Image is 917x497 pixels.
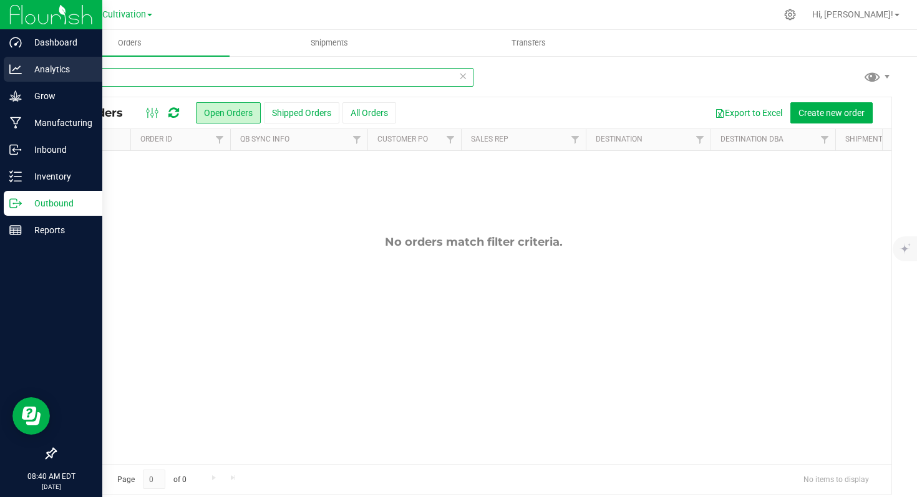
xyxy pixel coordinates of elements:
[815,129,835,150] a: Filter
[9,63,22,75] inline-svg: Analytics
[56,235,891,249] div: No orders match filter criteria.
[790,102,873,123] button: Create new order
[440,129,461,150] a: Filter
[240,135,289,143] a: QB Sync Info
[30,30,230,56] a: Orders
[720,135,784,143] a: Destination DBA
[342,102,396,123] button: All Orders
[347,129,367,150] a: Filter
[9,224,22,236] inline-svg: Reports
[22,142,97,157] p: Inbound
[102,9,146,20] span: Cultivation
[22,89,97,104] p: Grow
[210,129,230,150] a: Filter
[845,135,883,143] a: Shipment
[812,9,893,19] span: Hi, [PERSON_NAME]!
[9,36,22,49] inline-svg: Dashboard
[9,197,22,210] inline-svg: Outbound
[22,62,97,77] p: Analytics
[196,102,261,123] button: Open Orders
[782,9,798,21] div: Manage settings
[429,30,629,56] a: Transfers
[107,470,196,489] span: Page of 0
[471,135,508,143] a: Sales Rep
[22,35,97,50] p: Dashboard
[55,68,473,87] input: Search Order ID, Destination, Customer PO...
[22,196,97,211] p: Outbound
[565,129,586,150] a: Filter
[101,37,158,49] span: Orders
[458,68,467,84] span: Clear
[9,170,22,183] inline-svg: Inventory
[690,129,711,150] a: Filter
[140,135,172,143] a: Order ID
[596,135,643,143] a: Destination
[22,223,97,238] p: Reports
[9,90,22,102] inline-svg: Grow
[495,37,563,49] span: Transfers
[12,397,50,435] iframe: Resource center
[9,117,22,129] inline-svg: Manufacturing
[22,169,97,184] p: Inventory
[707,102,790,123] button: Export to Excel
[264,102,339,123] button: Shipped Orders
[798,108,865,118] span: Create new order
[294,37,365,49] span: Shipments
[6,471,97,482] p: 08:40 AM EDT
[9,143,22,156] inline-svg: Inbound
[793,470,879,488] span: No items to display
[230,30,429,56] a: Shipments
[6,482,97,491] p: [DATE]
[377,135,428,143] a: Customer PO
[22,115,97,130] p: Manufacturing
